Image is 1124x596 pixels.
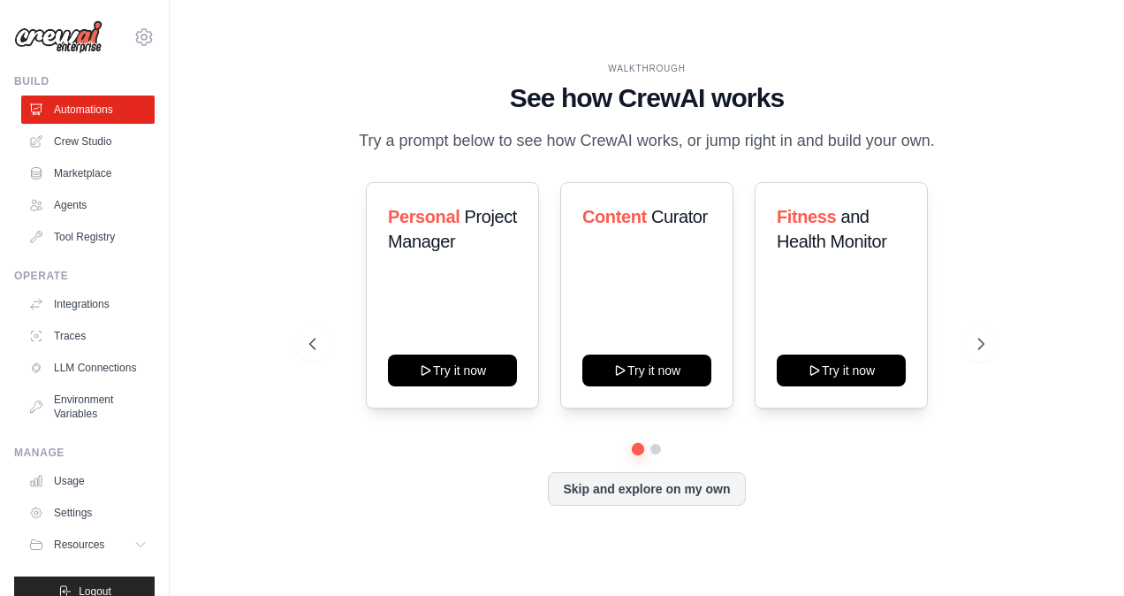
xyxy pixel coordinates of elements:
[21,290,155,318] a: Integrations
[14,269,155,283] div: Operate
[14,74,155,88] div: Build
[548,472,745,506] button: Skip and explore on my own
[582,355,711,386] button: Try it now
[777,207,836,226] span: Fitness
[651,207,708,226] span: Curator
[21,159,155,187] a: Marketplace
[388,207,459,226] span: Personal
[309,62,985,75] div: WALKTHROUGH
[21,223,155,251] a: Tool Registry
[21,467,155,495] a: Usage
[21,191,155,219] a: Agents
[582,207,647,226] span: Content
[14,20,103,54] img: Logo
[388,207,517,251] span: Project Manager
[777,355,906,386] button: Try it now
[21,499,155,527] a: Settings
[21,127,155,156] a: Crew Studio
[21,96,155,124] a: Automations
[54,538,104,552] span: Resources
[21,386,155,428] a: Environment Variables
[21,322,155,350] a: Traces
[350,128,944,154] p: Try a prompt below to see how CrewAI works, or jump right in and build your own.
[21,354,155,382] a: LLM Connections
[14,446,155,460] div: Manage
[388,355,517,386] button: Try it now
[21,531,155,559] button: Resources
[309,82,985,114] h1: See how CrewAI works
